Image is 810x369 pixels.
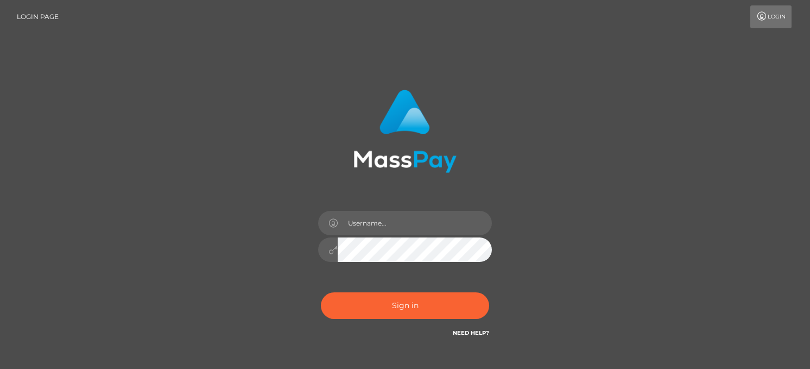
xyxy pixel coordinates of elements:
[338,211,492,235] input: Username...
[353,90,457,173] img: MassPay Login
[453,329,489,336] a: Need Help?
[750,5,792,28] a: Login
[17,5,59,28] a: Login Page
[321,292,489,319] button: Sign in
